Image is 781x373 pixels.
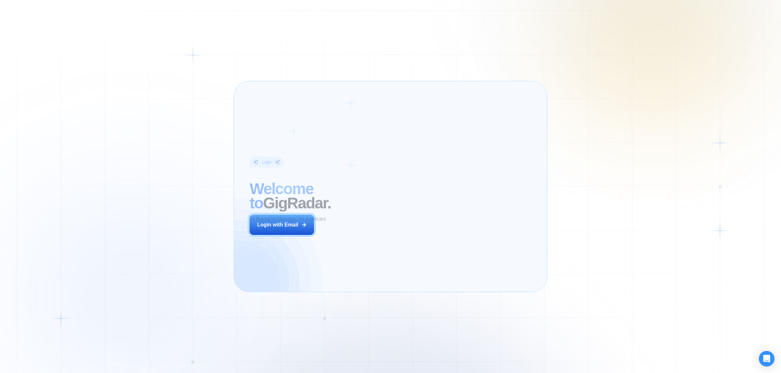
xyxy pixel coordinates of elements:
[759,351,774,367] div: Open Intercom Messenger
[250,182,384,210] h2: ‍ GigRadar.
[250,215,326,223] p: AI Business Manager for Agencies
[262,159,271,164] div: Login
[250,180,313,212] span: Welcome to
[257,221,298,228] div: Login with Email
[250,215,314,235] button: Login with Email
